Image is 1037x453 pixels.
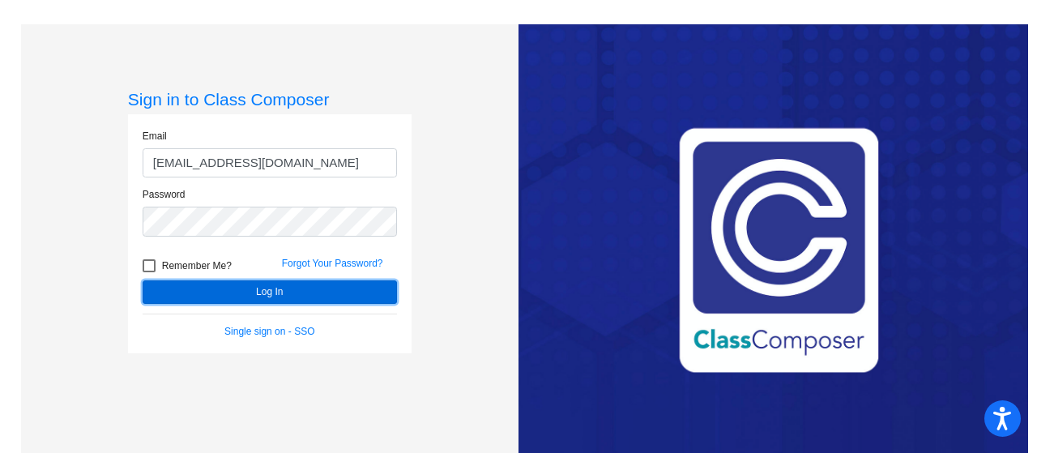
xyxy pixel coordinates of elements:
button: Log In [143,280,397,304]
a: Forgot Your Password? [282,258,383,269]
label: Email [143,129,167,143]
span: Remember Me? [162,256,232,276]
label: Password [143,187,186,202]
h3: Sign in to Class Composer [128,89,412,109]
a: Single sign on - SSO [224,326,314,337]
